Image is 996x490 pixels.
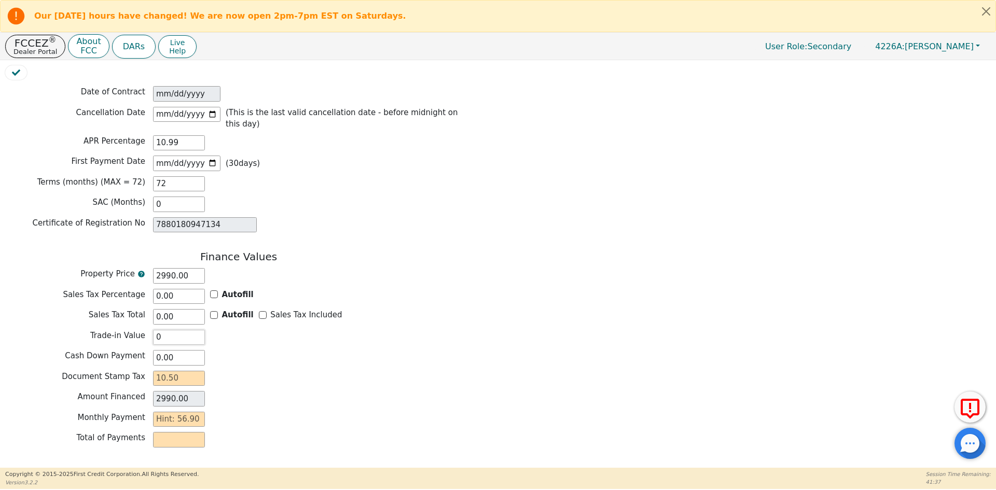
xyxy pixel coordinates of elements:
span: [PERSON_NAME] [875,41,974,51]
input: Y/N [259,311,267,319]
input: 10.50 [153,371,205,386]
input: EX: 2 [153,197,205,212]
label: Sales Tax Included [270,309,342,321]
span: Certificate of Registration No [32,218,145,228]
input: EX: 2400.00 [153,268,205,284]
button: Close alert [977,1,995,22]
span: Document Stamp Tax [62,372,145,381]
p: Version 3.2.2 [5,479,199,486]
p: About [76,37,101,46]
span: 4226A: [875,41,905,51]
button: AboutFCC [68,34,109,59]
h3: Finance Values [5,250,472,263]
span: SAC (Months) [92,198,145,207]
button: LiveHelp [158,35,197,58]
input: XX.XX [153,135,205,151]
input: EX: 8.25 [153,289,205,304]
input: Y/N [210,311,218,319]
input: YYYY-MM-DD [153,156,220,171]
span: All Rights Reserved. [142,471,199,478]
button: DARs [112,35,156,59]
button: Report Error to FCC [955,391,986,423]
input: YYYY-MM-DD [153,107,220,122]
b: Our [DATE] hours have changed! We are now open 2pm-7pm EST on Saturdays. [34,11,406,21]
input: EX: 36 [153,176,205,192]
button: 4226A:[PERSON_NAME] [864,38,991,54]
span: Sales Tax Total [89,310,145,319]
span: Date of Contract [81,87,145,96]
a: User Role:Secondary [755,36,862,57]
span: Total of Payments [76,433,145,442]
input: EX: 50.00 [153,330,205,345]
span: User Role : [765,41,807,51]
p: FCCEZ [13,38,57,48]
p: Secondary [755,36,862,57]
b: Autofill [222,290,254,299]
span: Monthly Payment [78,413,146,422]
input: EX: 100.00 [153,350,205,366]
input: Hint: 56.90 [153,412,205,427]
b: Autofill [222,310,254,319]
span: Live [169,38,186,47]
p: Session Time Remaining: [926,470,991,478]
sup: ® [49,35,57,45]
span: APR Percentage [84,136,145,146]
span: Terms (months) (MAX = 72) [37,177,145,187]
span: Property Price [80,268,135,280]
span: Trade-in Value [90,331,145,340]
p: (This is the last valid cancellation date - before midnight on this day) [226,107,467,130]
span: Cancellation Date [76,108,145,117]
span: Help [169,47,186,55]
p: ( 30 days) [226,158,260,170]
p: FCC [76,47,101,55]
button: FCCEZ®Dealer Portal [5,35,65,58]
span: Amount Financed [77,392,145,401]
span: Cash Down Payment [65,351,145,360]
p: 41:37 [926,478,991,486]
input: EX: 198.00 [153,309,205,325]
span: Sales Tax Percentage [63,290,145,299]
p: Copyright © 2015- 2025 First Credit Corporation. [5,470,199,479]
span: First Payment Date [71,157,145,166]
input: Y/N [210,290,218,298]
p: Dealer Portal [13,48,57,55]
button: Review Contract [5,65,27,80]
